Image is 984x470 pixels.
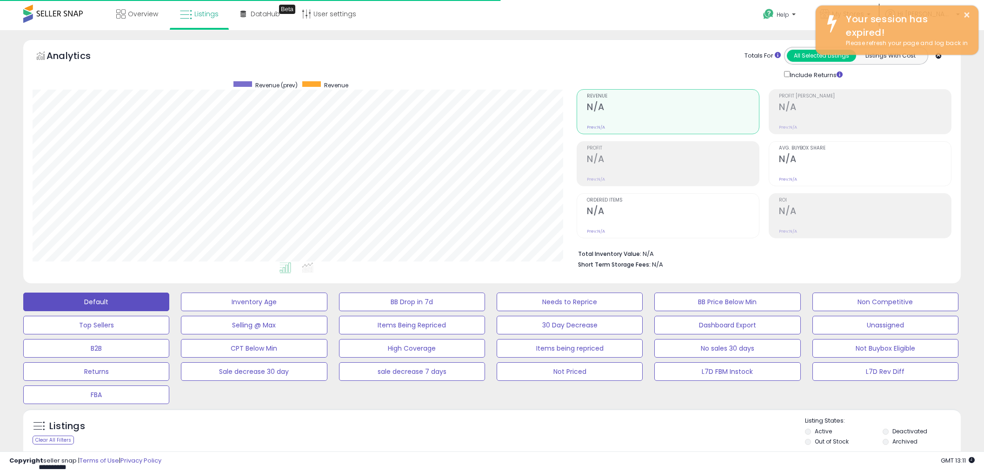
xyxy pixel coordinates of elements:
small: Prev: N/A [779,228,797,234]
button: Top Sellers [23,316,169,334]
button: Items Being Repriced [339,316,485,334]
h2: N/A [779,102,951,114]
p: Listing States: [805,417,961,425]
span: DataHub [251,9,280,19]
h2: N/A [779,154,951,166]
button: B2B [23,339,169,358]
button: 30 Day Decrease [497,316,643,334]
i: Get Help [763,8,774,20]
li: N/A [578,248,944,259]
button: Not Priced [497,362,643,381]
button: Not Buybox Eligible [812,339,958,358]
h2: N/A [587,206,759,218]
small: Prev: N/A [587,124,605,130]
button: Selling @ Max [181,316,327,334]
span: ROI [779,198,951,203]
button: High Coverage [339,339,485,358]
a: Privacy Policy [120,456,161,465]
button: FBA [23,385,169,404]
button: Items being repriced [497,339,643,358]
h2: N/A [587,154,759,166]
small: Prev: N/A [587,176,605,182]
h5: Analytics [47,49,109,65]
label: Deactivated [892,427,927,435]
button: L7D Rev Diff [812,362,958,381]
small: Prev: N/A [587,228,605,234]
b: Total Inventory Value: [578,250,641,258]
div: Your session has expired! [839,13,971,39]
button: Non Competitive [812,293,958,311]
small: Prev: N/A [779,124,797,130]
span: Avg. Buybox Share [779,146,951,151]
button: Sale decrease 30 day [181,362,327,381]
div: Totals For [745,52,781,60]
button: Default [23,293,169,311]
span: Revenue [587,94,759,99]
span: N/A [652,260,663,269]
button: CPT Below Min [181,339,327,358]
div: Include Returns [777,69,854,80]
a: Help [756,1,805,30]
div: Tooltip anchor [279,5,295,14]
b: Short Term Storage Fees: [578,261,651,268]
button: Dashboard Export [654,316,800,334]
button: sale decrease 7 days [339,362,485,381]
div: Clear All Filters [33,436,74,444]
span: Overview [128,9,158,19]
h2: N/A [779,206,951,218]
button: BB Price Below Min [654,293,800,311]
span: Revenue [324,81,348,89]
button: Unassigned [812,316,958,334]
span: Revenue (prev) [255,81,298,89]
button: Needs to Reprice [497,293,643,311]
label: Out of Stock [815,437,849,445]
button: Returns [23,362,169,381]
button: Listings With Cost [856,50,925,62]
label: Active [815,427,832,435]
div: seller snap | | [9,457,161,465]
span: Listings [194,9,219,19]
span: Profit [PERSON_NAME] [779,94,951,99]
h2: N/A [587,102,759,114]
button: BB Drop in 7d [339,293,485,311]
small: Prev: N/A [779,176,797,182]
button: All Selected Listings [787,50,856,62]
label: Archived [892,437,918,445]
a: Terms of Use [80,456,119,465]
button: No sales 30 days [654,339,800,358]
span: Help [777,11,789,19]
span: Profit [587,146,759,151]
div: Please refresh your page and log back in [839,39,971,48]
h5: Listings [49,420,85,433]
button: L7D FBM Instock [654,362,800,381]
button: × [963,9,971,21]
strong: Copyright [9,456,43,465]
span: Ordered Items [587,198,759,203]
span: 2025-10-14 13:11 GMT [941,456,975,465]
button: Inventory Age [181,293,327,311]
